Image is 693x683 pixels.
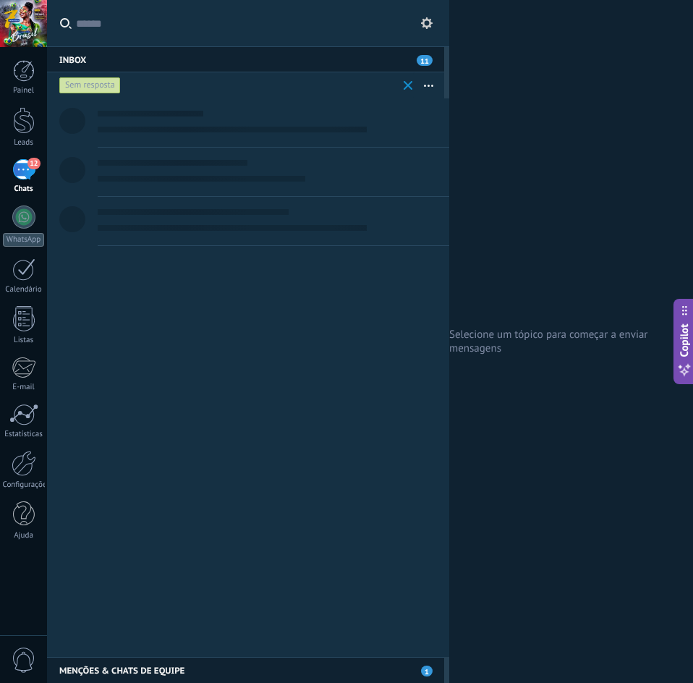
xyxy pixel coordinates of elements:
[421,666,433,676] span: 1
[47,657,444,683] div: Menções & Chats de equipe
[3,86,45,96] div: Painel
[47,46,444,72] div: Inbox
[3,285,45,294] div: Calendário
[3,233,44,247] div: WhatsApp
[3,138,45,148] div: Leads
[3,531,45,540] div: Ajuda
[413,72,444,98] button: Mais
[3,383,45,392] div: E-mail
[59,77,121,94] div: Sem resposta
[677,324,692,357] span: Copilot
[27,158,40,169] span: 12
[417,55,433,66] span: 11
[3,480,45,490] div: Configurações
[3,336,45,345] div: Listas
[3,184,45,194] div: Chats
[3,430,45,439] div: Estatísticas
